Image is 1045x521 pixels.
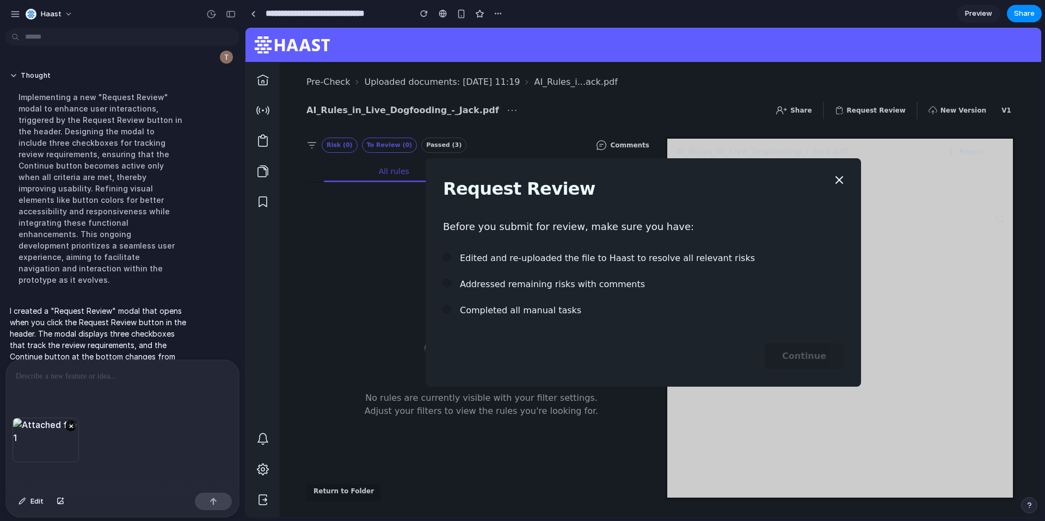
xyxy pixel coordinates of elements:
[30,496,44,507] span: Edit
[65,420,76,431] button: ×
[21,5,78,23] button: Haast
[10,305,192,385] p: I created a "Request Review" modal that opens when you click the Request Review button in the hea...
[1014,8,1035,19] span: Share
[957,5,1000,22] a: Preview
[13,493,49,510] button: Edit
[1007,5,1042,22] button: Share
[537,323,581,333] span: Continue
[519,315,598,342] button: Continue
[965,8,992,19] span: Preview
[198,191,598,207] p: Before you submit for review, make sure you have:
[41,9,62,20] span: Haast
[10,85,192,292] div: Implementing a new "Request Review" modal to enhance user interactions, triggered by the Request ...
[214,250,598,263] span: Addressed remaining risks with comments
[214,276,598,289] span: Completed all manual tasks
[214,224,598,237] span: Edited and re-uploaded the file to Haast to resolve all relevant risks
[198,148,598,174] h2: Request Review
